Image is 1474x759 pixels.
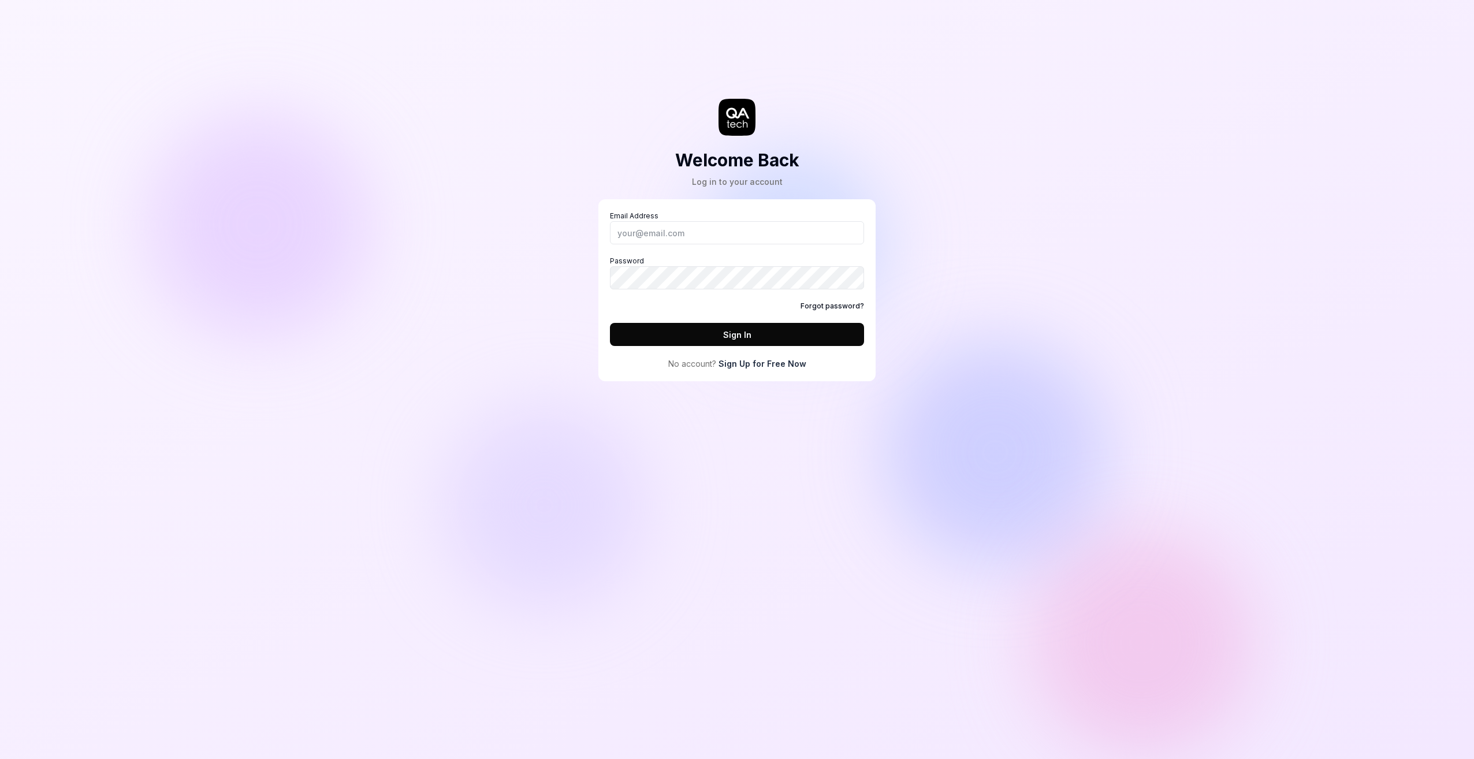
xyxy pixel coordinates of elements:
[610,221,864,244] input: Email Address
[675,176,799,188] div: Log in to your account
[610,323,864,346] button: Sign In
[675,147,799,173] h2: Welcome Back
[668,358,716,370] span: No account?
[610,256,864,289] label: Password
[801,301,864,311] a: Forgot password?
[610,211,864,244] label: Email Address
[719,358,806,370] a: Sign Up for Free Now
[610,266,864,289] input: Password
